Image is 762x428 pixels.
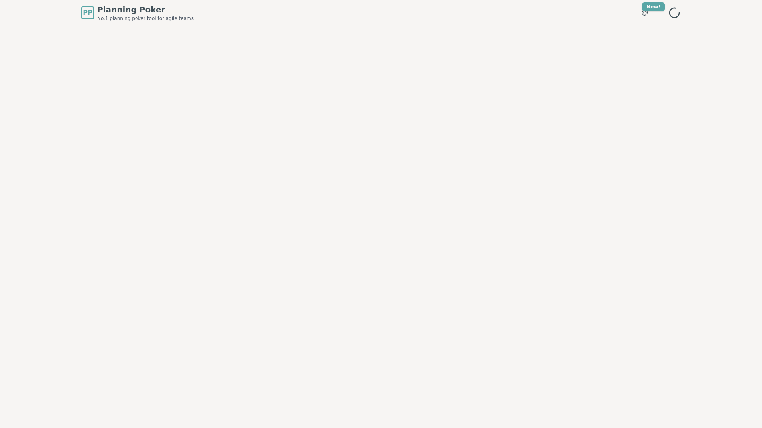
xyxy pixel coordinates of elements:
[81,4,194,22] a: PPPlanning PokerNo.1 planning poker tool for agile teams
[97,15,194,22] span: No.1 planning poker tool for agile teams
[642,2,665,11] div: New!
[638,6,652,20] button: New!
[97,4,194,15] span: Planning Poker
[83,8,92,18] span: PP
